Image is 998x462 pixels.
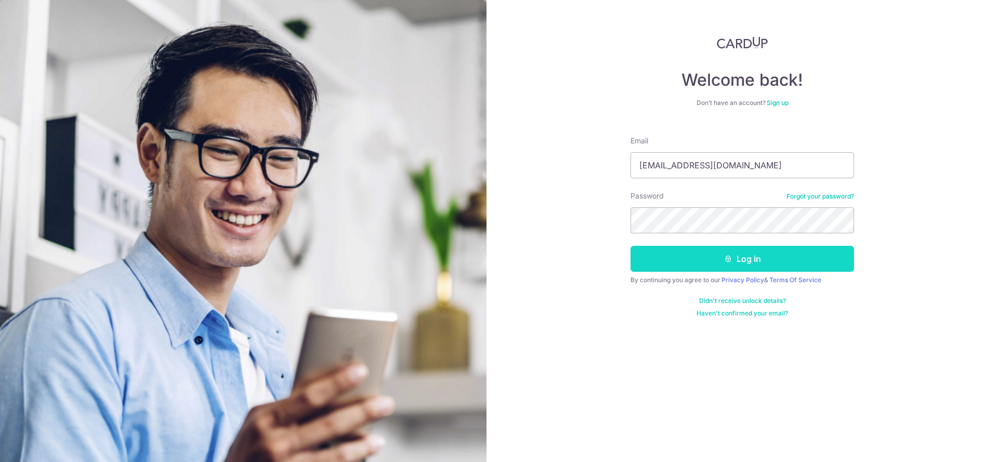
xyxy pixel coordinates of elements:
[769,276,821,284] a: Terms Of Service
[631,276,854,284] div: By continuing you agree to our &
[631,246,854,272] button: Log in
[717,36,768,49] img: CardUp Logo
[767,99,789,107] a: Sign up
[721,276,764,284] a: Privacy Policy
[631,136,648,146] label: Email
[631,191,664,201] label: Password
[631,70,854,90] h4: Welcome back!
[786,192,854,201] a: Forgot your password?
[631,152,854,178] input: Enter your Email
[697,309,788,318] a: Haven't confirmed your email?
[699,297,786,305] a: Didn't receive unlock details?
[631,99,854,107] div: Don’t have an account?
